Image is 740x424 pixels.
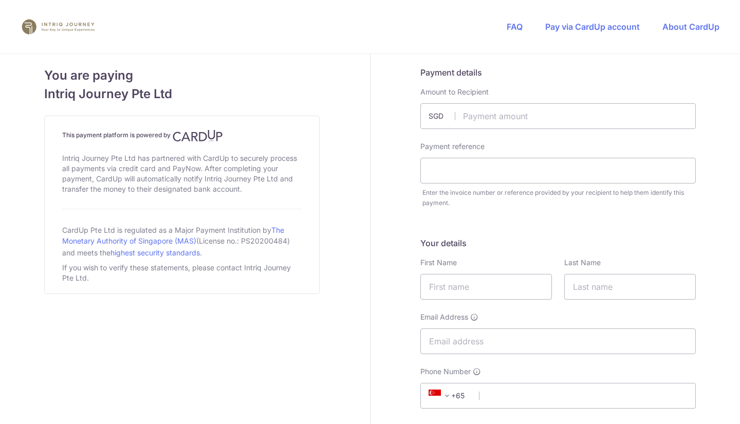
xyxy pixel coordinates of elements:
div: Intriq Journey Pte Ltd has partnered with CardUp to securely process all payments via credit card... [62,151,302,196]
h4: This payment platform is powered by [62,130,302,142]
span: Phone Number [420,366,471,377]
span: SGD [429,111,455,121]
img: CardUp [173,130,223,142]
a: highest security standards [110,248,200,257]
a: FAQ [507,22,523,32]
h5: Payment details [420,66,696,79]
span: +65 [425,390,472,402]
a: About CardUp [662,22,719,32]
h5: Your details [420,237,696,249]
label: First Name [420,257,457,268]
span: +65 [429,390,453,402]
label: Last Name [564,257,601,268]
input: Last name [564,274,696,300]
span: Intriq Journey Pte Ltd [44,85,320,103]
input: Payment amount [420,103,696,129]
span: You are paying [44,66,320,85]
input: Email address [420,328,696,354]
div: Enter the invoice number or reference provided by your recipient to help them identify this payment. [422,188,696,208]
label: Payment reference [420,141,485,152]
input: First name [420,274,552,300]
div: CardUp Pte Ltd is regulated as a Major Payment Institution by (License no.: PS20200484) and meets... [62,222,302,261]
label: Amount to Recipient [420,87,489,97]
span: Email Address [420,312,468,322]
div: If you wish to verify these statements, please contact Intriq Journey Pte Ltd. [62,261,302,285]
a: Pay via CardUp account [545,22,640,32]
